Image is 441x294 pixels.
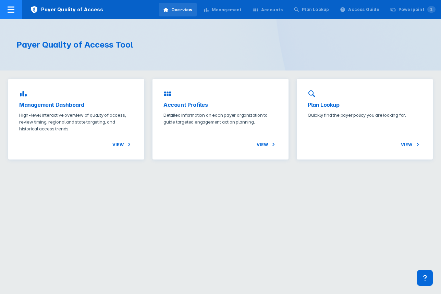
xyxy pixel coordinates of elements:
div: Powerpoint [399,7,436,13]
div: Plan Lookup [302,7,329,13]
a: Accounts [249,3,287,16]
h3: Account Profiles [163,101,278,109]
span: 1 [427,6,436,13]
h3: Management Dashboard [19,101,133,109]
span: View [401,140,422,149]
div: Contact Support [417,270,433,286]
span: View [112,140,133,149]
h3: Plan Lookup [308,101,422,109]
a: Management DashboardHigh-level interactive overview of quality of access, review timing, regional... [8,79,144,159]
span: View [257,140,278,149]
a: Management [199,3,246,16]
h1: Payer Quality of Access Tool [16,40,212,50]
div: Management [212,7,242,13]
a: Account ProfilesDetailed information on each payer organization to guide targeted engagement acti... [152,79,289,159]
div: Access Guide [348,7,379,13]
a: Overview [159,3,197,16]
p: Quickly find the payer policy you are looking for. [308,112,422,118]
div: Overview [171,7,193,13]
p: Detailed information on each payer organization to guide targeted engagement action planning. [163,112,278,125]
p: High-level interactive overview of quality of access, review timing, regional and state targeting... [19,112,133,132]
div: Accounts [261,7,283,13]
